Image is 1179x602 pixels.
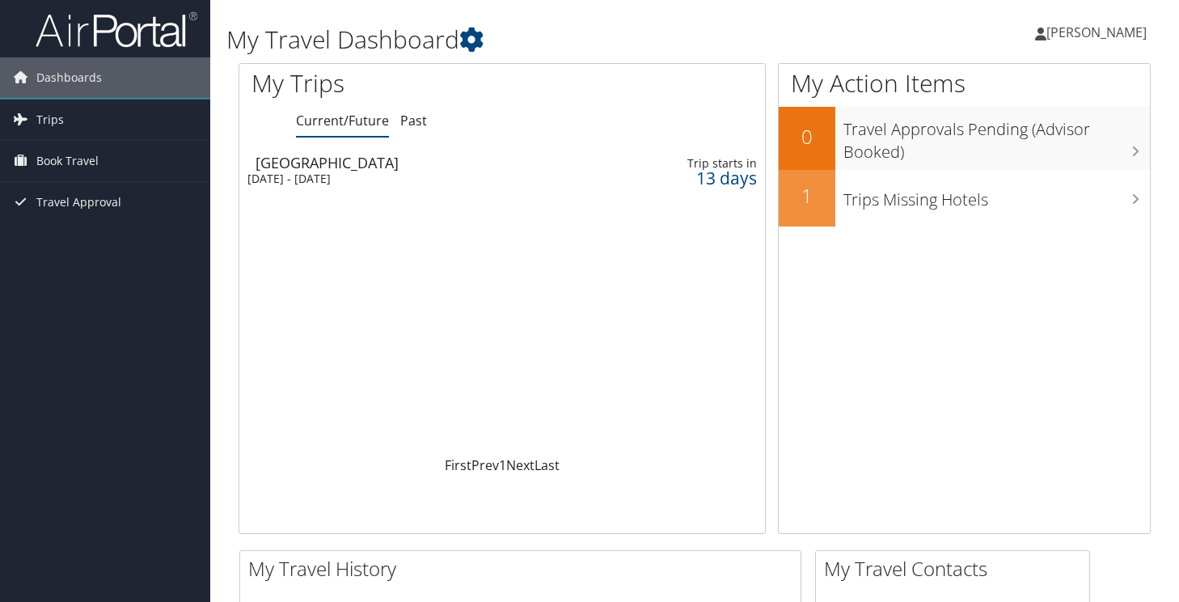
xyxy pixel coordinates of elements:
h1: My Trips [251,66,534,100]
a: 0Travel Approvals Pending (Advisor Booked) [779,107,1150,169]
h3: Trips Missing Hotels [843,180,1150,211]
h3: Travel Approvals Pending (Advisor Booked) [843,110,1150,163]
h1: My Travel Dashboard [226,23,851,57]
img: airportal-logo.png [36,11,197,49]
span: Travel Approval [36,182,121,223]
span: Book Travel [36,141,99,181]
h1: My Action Items [779,66,1150,100]
a: [PERSON_NAME] [1035,8,1163,57]
span: Dashboards [36,57,102,98]
a: Current/Future [296,112,389,129]
h2: My Travel Contacts [824,555,1089,583]
h2: 0 [779,123,835,150]
a: 1Trips Missing Hotels [779,170,1150,227]
a: Next [506,456,535,474]
div: 13 days [647,171,757,185]
a: First [445,456,471,474]
h2: My Travel History [248,555,801,583]
span: [PERSON_NAME] [1046,23,1147,41]
div: Trip starts in [647,156,757,171]
a: Prev [471,456,499,474]
div: [DATE] - [DATE] [247,172,589,186]
a: 1 [499,456,506,474]
span: Trips [36,100,64,140]
h2: 1 [779,182,835,210]
a: Last [535,456,560,474]
a: Past [400,112,427,129]
div: [GEOGRAPHIC_DATA] [256,155,598,170]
